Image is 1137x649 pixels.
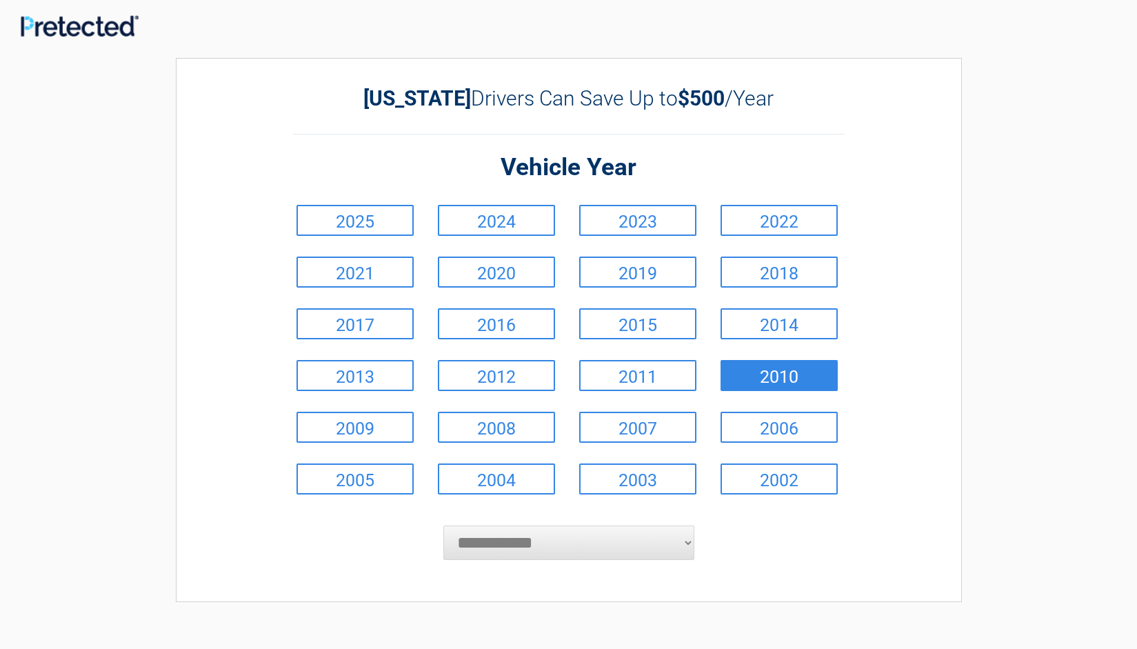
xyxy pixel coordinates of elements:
img: Main Logo [21,15,139,37]
a: 2020 [438,257,555,288]
a: 2011 [579,360,696,391]
a: 2019 [579,257,696,288]
h2: Vehicle Year [293,152,845,184]
h2: Drivers Can Save Up to /Year [293,86,845,110]
a: 2002 [721,463,838,495]
a: 2005 [296,463,414,495]
a: 2014 [721,308,838,339]
a: 2012 [438,360,555,391]
a: 2025 [296,205,414,236]
a: 2010 [721,360,838,391]
a: 2016 [438,308,555,339]
a: 2018 [721,257,838,288]
a: 2015 [579,308,696,339]
a: 2004 [438,463,555,495]
a: 2021 [296,257,414,288]
a: 2003 [579,463,696,495]
b: $500 [678,86,725,110]
a: 2006 [721,412,838,443]
a: 2017 [296,308,414,339]
a: 2023 [579,205,696,236]
a: 2013 [296,360,414,391]
b: [US_STATE] [363,86,471,110]
a: 2007 [579,412,696,443]
a: 2022 [721,205,838,236]
a: 2009 [296,412,414,443]
a: 2024 [438,205,555,236]
a: 2008 [438,412,555,443]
